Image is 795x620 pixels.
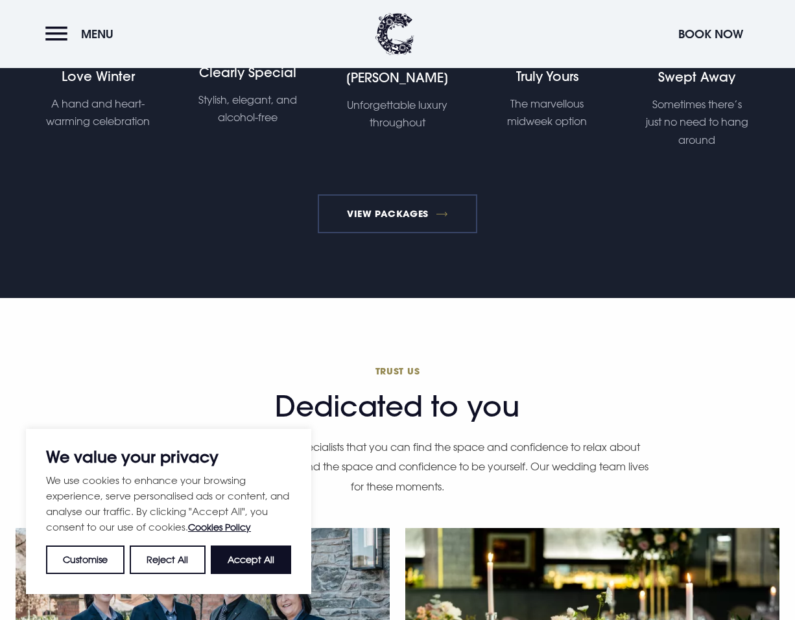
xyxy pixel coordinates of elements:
p: We use cookies to enhance your browsing experience, serve personalised ads or content, and analys... [46,472,291,535]
p: The marvellous midweek option [495,95,599,130]
p: It’s because we’re wedding specialists that you can find the space and confidence to relax about ... [145,437,649,496]
button: Accept All [211,545,291,574]
span: Menu [81,27,113,41]
p: Unforgettable luxury throughout [346,97,449,132]
a: View Packages [318,194,478,233]
a: Cookies Policy [188,522,251,533]
p: Sometimes there’s just no need to hang around [645,96,748,149]
p: A hand and heart-warming celebration [46,95,150,130]
span: Trust us [145,365,649,377]
button: Book Now [672,20,750,48]
h4: Truly Yours [495,67,599,86]
p: Stylish, elegant, and alcohol-free [196,91,300,126]
h4: [PERSON_NAME] [346,69,449,87]
img: Clandeboye Lodge [375,13,414,55]
button: Customise [46,545,125,574]
div: We value your privacy [26,429,311,594]
button: Reject All [130,545,205,574]
h2: Dedicated to you [145,365,649,424]
h4: Clearly Special [196,63,300,82]
p: We value your privacy [46,449,291,465]
button: Menu [45,20,120,48]
h4: Love Winter [46,67,150,86]
h4: Swept Away [645,68,748,86]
